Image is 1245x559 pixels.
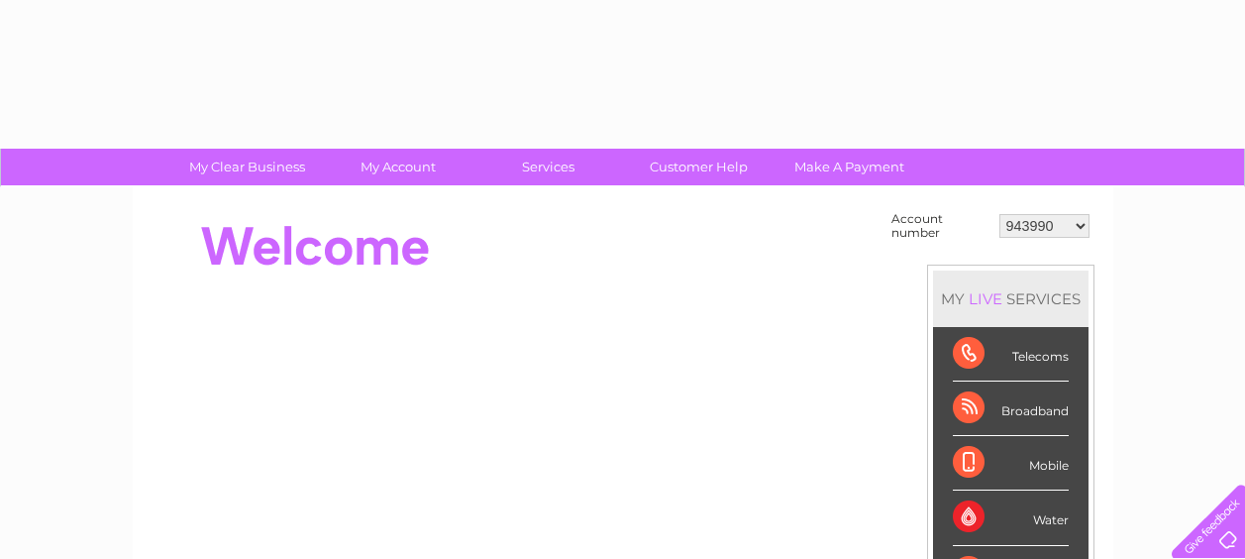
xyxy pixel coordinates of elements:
[953,491,1069,545] div: Water
[467,149,630,185] a: Services
[768,149,931,185] a: Make A Payment
[886,207,994,245] td: Account number
[965,289,1006,308] div: LIVE
[316,149,479,185] a: My Account
[953,436,1069,491] div: Mobile
[617,149,780,185] a: Customer Help
[953,327,1069,382] div: Telecoms
[933,271,1089,327] div: MY SERVICES
[165,149,329,185] a: My Clear Business
[953,382,1069,436] div: Broadband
